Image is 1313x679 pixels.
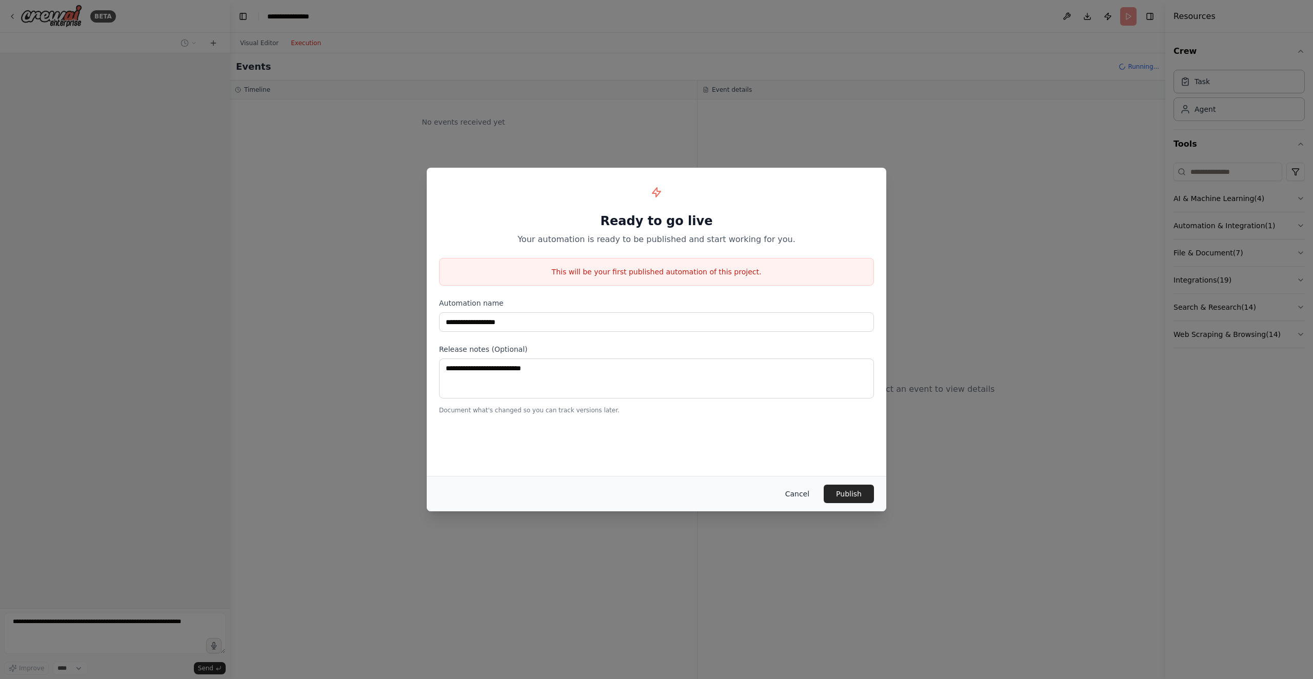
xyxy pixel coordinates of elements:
[439,406,874,414] p: Document what's changed so you can track versions later.
[777,485,818,503] button: Cancel
[440,267,873,277] p: This will be your first published automation of this project.
[439,233,874,246] p: Your automation is ready to be published and start working for you.
[439,298,874,308] label: Automation name
[824,485,874,503] button: Publish
[439,213,874,229] h1: Ready to go live
[439,344,874,354] label: Release notes (Optional)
